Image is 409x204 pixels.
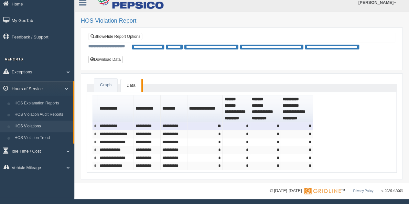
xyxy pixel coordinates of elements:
th: Sort column [188,95,223,122]
img: Gridline [304,188,341,194]
th: Sort column [161,95,188,122]
a: HOS Violations [12,121,73,132]
th: Sort column [134,95,161,122]
a: Graph [94,79,117,92]
th: Sort column [250,95,281,122]
th: Sort column [98,95,134,122]
span: v. 2025.4.2063 [382,189,403,193]
th: Sort column [223,95,251,122]
button: Download Data [88,56,123,63]
h2: HOS Violation Report [81,18,403,24]
a: HOS Violation Trend [12,132,73,144]
div: © [DATE]-[DATE] - ™ [270,188,403,194]
a: Privacy Policy [353,189,373,193]
th: Sort column [281,95,313,122]
a: HOS Explanation Reports [12,98,73,109]
a: Data [121,79,141,92]
a: Show/Hide Report Options [89,33,142,40]
a: HOS Violation Audit Reports [12,109,73,121]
